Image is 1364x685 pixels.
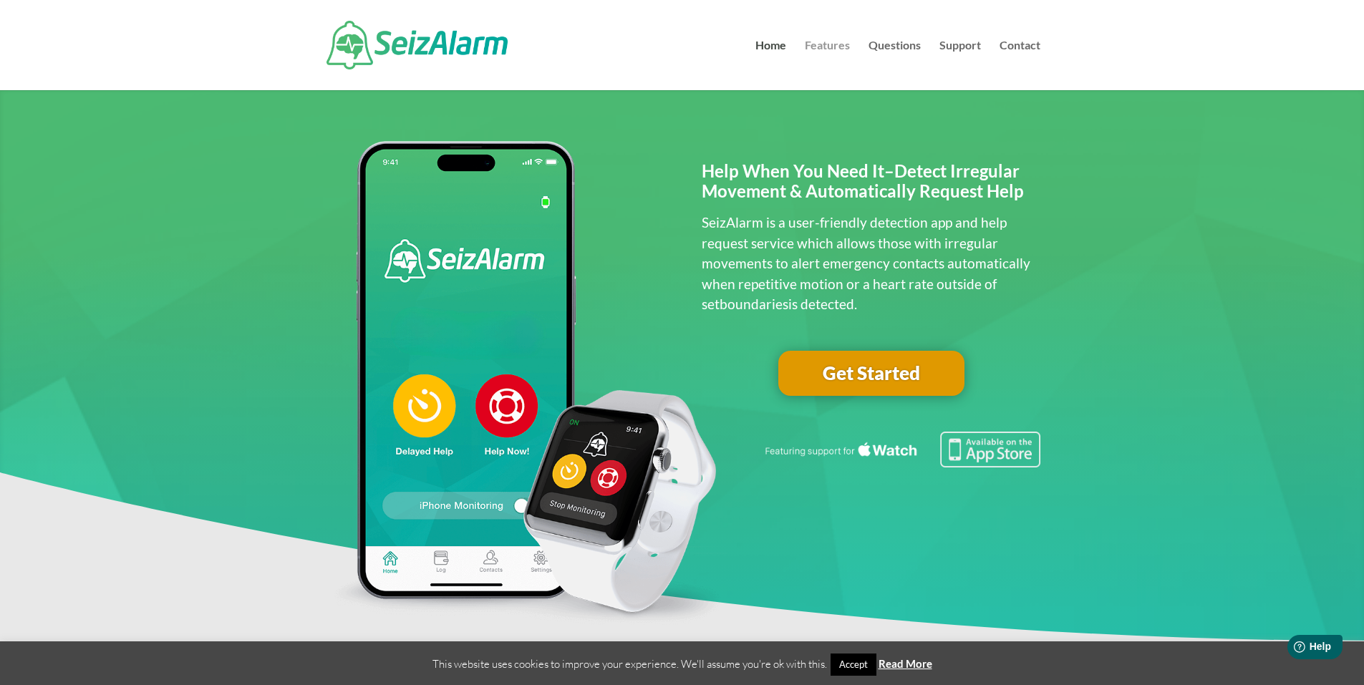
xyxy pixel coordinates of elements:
[778,351,964,397] a: Get Started
[720,296,788,312] span: boundaries
[805,40,850,90] a: Features
[939,40,981,90] a: Support
[432,657,932,671] span: This website uses cookies to improve your experience. We'll assume you're ok with this.
[1000,40,1040,90] a: Contact
[702,161,1040,210] h2: Help When You Need It–Detect Irregular Movement & Automatically Request Help
[702,213,1040,315] p: SeizAlarm is a user-friendly detection app and help request service which allows those with irreg...
[763,454,1040,470] a: Featuring seizure detection support for the Apple Watch
[879,657,932,670] a: Read More
[1237,629,1348,669] iframe: Help widget launcher
[327,21,508,69] img: SeizAlarm
[755,40,786,90] a: Home
[324,141,727,626] img: seizalarm-apple-devices
[763,432,1040,467] img: Seizure detection available in the Apple App Store.
[869,40,921,90] a: Questions
[831,654,876,676] a: Accept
